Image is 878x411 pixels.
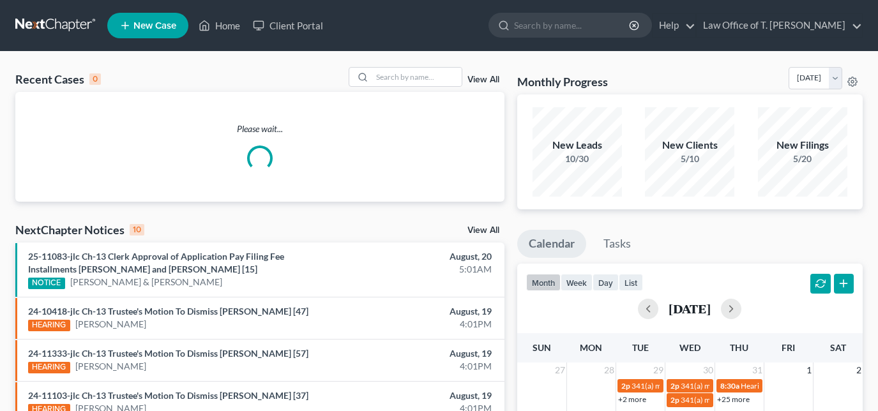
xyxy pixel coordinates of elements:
a: 25-11083-jlc Ch-13 Clerk Approval of Application Pay Filing Fee Installments [PERSON_NAME] and [P... [28,251,284,274]
div: 5:01AM [345,263,492,276]
span: 8:30a [720,381,739,391]
span: Sun [533,342,551,353]
span: Tue [632,342,649,353]
button: month [526,274,561,291]
span: Fri [782,342,795,353]
div: August, 20 [345,250,492,263]
span: Sat [830,342,846,353]
h2: [DATE] [669,302,711,315]
a: 24-10418-jlc Ch-13 Trustee's Motion To Dismiss [PERSON_NAME] [47] [28,306,308,317]
span: 31 [751,362,764,378]
a: 24-11103-jlc Ch-13 Trustee's Motion To Dismiss [PERSON_NAME] [37] [28,390,308,401]
span: Thu [730,342,748,353]
a: Calendar [517,230,586,258]
div: August, 19 [345,347,492,360]
span: 29 [652,362,665,378]
a: Help [653,14,695,37]
a: Home [192,14,246,37]
div: August, 19 [345,389,492,402]
a: [PERSON_NAME] & [PERSON_NAME] [70,276,222,288]
p: Please wait... [15,123,504,135]
div: New Filings [758,138,847,153]
span: 1 [805,362,813,378]
a: [PERSON_NAME] [75,318,146,331]
div: HEARING [28,362,70,373]
span: Mon [580,342,602,353]
span: 27 [554,362,566,378]
div: 0 [89,73,101,85]
button: list [619,274,643,291]
span: 30 [702,362,715,378]
span: 2p [670,381,679,391]
div: 5/10 [645,153,734,165]
a: View All [467,226,499,235]
span: 341(a) meeting for [PERSON_NAME] [681,395,804,405]
span: Wed [679,342,700,353]
div: Recent Cases [15,71,101,87]
a: [PERSON_NAME] [75,360,146,373]
a: View All [467,75,499,84]
span: Hearing for [PERSON_NAME] [741,381,840,391]
a: Law Office of T. [PERSON_NAME] [697,14,862,37]
div: 4:01PM [345,318,492,331]
div: NextChapter Notices [15,222,144,237]
input: Search by name... [514,13,631,37]
div: 4:01PM [345,360,492,373]
span: 341(a) meeting for [PERSON_NAME] [681,381,804,391]
div: 10 [130,224,144,235]
div: New Leads [533,138,622,153]
a: +25 more [717,394,750,404]
span: 2p [670,395,679,405]
a: Tasks [592,230,642,258]
span: New Case [133,21,176,31]
input: Search by name... [372,68,462,86]
div: New Clients [645,138,734,153]
a: 24-11333-jlc Ch-13 Trustee's Motion To Dismiss [PERSON_NAME] [57] [28,348,308,359]
div: NOTICE [28,278,65,289]
a: Client Portal [246,14,329,37]
h3: Monthly Progress [517,74,608,89]
span: 2p [621,381,630,391]
button: week [561,274,593,291]
div: HEARING [28,320,70,331]
button: day [593,274,619,291]
span: 341(a) meeting for [PERSON_NAME] [632,381,755,391]
span: 28 [603,362,616,378]
div: 5/20 [758,153,847,165]
div: 10/30 [533,153,622,165]
div: August, 19 [345,305,492,318]
a: +2 more [618,394,646,404]
span: 2 [855,362,863,378]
